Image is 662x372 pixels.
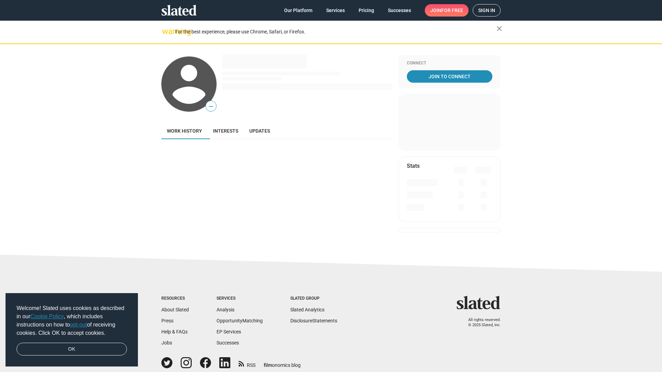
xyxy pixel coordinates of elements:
[430,4,463,17] span: Join
[264,362,272,368] span: film
[461,318,501,328] p: All rights reserved. © 2025 Slated, Inc.
[264,356,301,369] a: filmonomics blog
[17,304,127,337] span: Welcome! Slated uses cookies as described in our , which includes instructions on how to of recei...
[206,102,216,111] span: —
[321,4,350,17] a: Services
[175,27,496,37] div: For the best experience, please use Chrome, Safari, or Firefox.
[30,313,64,319] a: Cookie Policy
[388,4,411,17] span: Successes
[161,307,189,312] a: About Slated
[279,4,318,17] a: Our Platform
[495,24,503,33] mat-icon: close
[6,293,138,367] div: cookieconsent
[17,343,127,356] a: dismiss cookie message
[217,329,241,334] a: EP Services
[359,4,374,17] span: Pricing
[217,340,239,345] a: Successes
[217,318,263,323] a: OpportunityMatching
[382,4,417,17] a: Successes
[407,70,492,83] a: Join To Connect
[239,358,255,369] a: RSS
[425,4,469,17] a: Joinfor free
[407,162,420,169] mat-card-title: Stats
[162,27,170,35] mat-icon: warning
[217,296,263,301] div: Services
[290,318,337,323] a: DisclosureStatements
[161,296,189,301] div: Resources
[326,4,345,17] span: Services
[478,4,495,16] span: Sign in
[244,123,275,139] a: Updates
[167,128,202,134] span: Work history
[408,70,491,83] span: Join To Connect
[213,128,238,134] span: Interests
[441,4,463,17] span: for free
[284,4,312,17] span: Our Platform
[70,322,87,328] a: opt-out
[161,329,188,334] a: Help & FAQs
[473,4,501,17] a: Sign in
[353,4,380,17] a: Pricing
[161,318,173,323] a: Press
[249,128,270,134] span: Updates
[217,307,234,312] a: Analysis
[407,61,492,66] div: Connect
[161,340,172,345] a: Jobs
[290,307,324,312] a: Slated Analytics
[290,296,337,301] div: Slated Group
[208,123,244,139] a: Interests
[161,123,208,139] a: Work history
